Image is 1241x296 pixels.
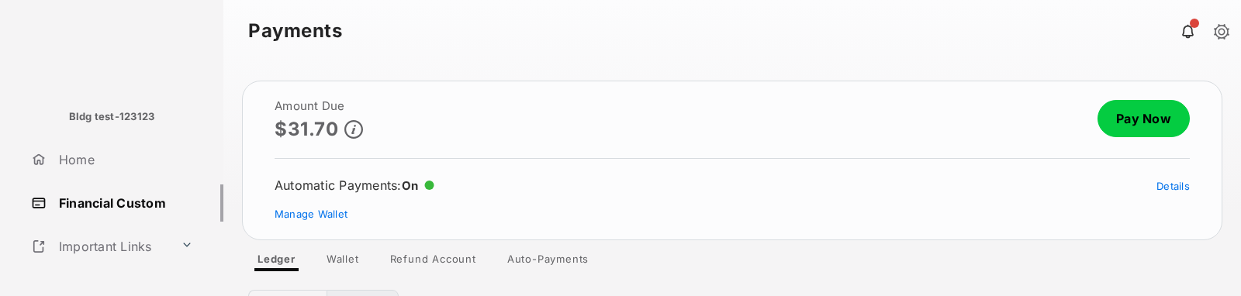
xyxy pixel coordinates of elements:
a: Auto-Payments [495,253,601,271]
a: Manage Wallet [275,208,347,220]
h2: Amount Due [275,100,363,112]
strong: Payments [248,22,342,40]
p: Bldg test-123123 [69,109,155,125]
span: On [402,178,419,193]
a: Financial Custom [25,184,223,222]
a: Home [25,141,223,178]
a: Wallet [314,253,372,271]
a: Ledger [245,253,308,271]
a: Details [1156,180,1190,192]
p: $31.70 [275,119,338,139]
div: Automatic Payments : [275,177,434,193]
a: Important Links [25,228,175,265]
a: Refund Account [378,253,489,271]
